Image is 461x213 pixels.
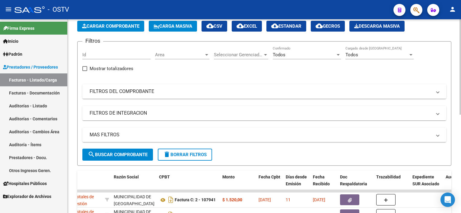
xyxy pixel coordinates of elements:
[149,21,197,32] button: Carga Masiva
[256,171,283,197] datatable-header-cell: Fecha Cpbt
[214,52,263,57] span: Seleccionar Gerenciador
[349,21,405,32] button: Descarga Masiva
[311,21,345,32] button: Gecros
[88,152,148,157] span: Buscar Comprobante
[3,38,18,45] span: Inicio
[3,193,51,200] span: Explorador de Archivos
[158,149,212,161] button: Borrar Filtros
[237,23,257,29] span: EXCEL
[167,195,175,205] i: Descargar documento
[410,171,443,197] datatable-header-cell: Expediente SUR Asociado
[316,22,323,29] mat-icon: cloud_download
[157,171,220,197] datatable-header-cell: CPBT
[88,151,95,158] mat-icon: search
[374,171,410,197] datatable-header-cell: Trazabilidad
[206,22,214,29] mat-icon: cloud_download
[163,152,207,157] span: Borrar Filtros
[82,128,446,142] mat-expansion-panel-header: MAS FILTROS
[222,174,235,179] span: Monto
[286,174,307,186] span: Días desde Emisión
[354,23,400,29] span: Descarga Masiva
[222,197,242,202] strong: $ 1.520,00
[3,180,47,187] span: Hospitales Públicos
[349,21,405,32] app-download-masive: Descarga masiva de comprobantes (adjuntos)
[338,171,374,197] datatable-header-cell: Doc Respaldatoria
[316,23,340,29] span: Gecros
[220,171,256,197] datatable-header-cell: Monto
[90,88,432,95] mat-panel-title: FILTROS DEL COMPROBANTE
[313,174,330,186] span: Fecha Recibido
[376,174,401,179] span: Trazabilidad
[3,64,58,70] span: Prestadores / Proveedores
[206,23,222,29] span: CSV
[271,22,278,29] mat-icon: cloud_download
[114,174,139,179] span: Razón Social
[313,197,325,202] span: [DATE]
[259,197,271,202] span: [DATE]
[77,21,144,32] button: Cargar Comprobante
[82,23,139,29] span: Cargar Comprobante
[273,52,285,57] span: Todos
[3,51,22,57] span: Padrón
[345,52,358,57] span: Todos
[283,171,310,197] datatable-header-cell: Días desde Emisión
[114,193,154,206] div: 30999262542
[64,194,94,206] span: Hospitales de Autogestión
[310,171,338,197] datatable-header-cell: Fecha Recibido
[48,3,69,16] span: - OSTV
[90,110,432,116] mat-panel-title: FILTROS DE INTEGRACION
[266,21,306,32] button: Estandar
[82,37,103,45] h3: Filtros
[155,52,204,57] span: Area
[154,23,192,29] span: Carga Masiva
[90,65,133,72] span: Mostrar totalizadores
[340,174,367,186] span: Doc Respaldatoria
[412,174,439,186] span: Expediente SUR Asociado
[271,23,301,29] span: Estandar
[163,151,170,158] mat-icon: delete
[286,197,291,202] span: 11
[259,174,280,179] span: Fecha Cpbt
[111,171,157,197] datatable-header-cell: Razón Social
[82,84,446,99] mat-expansion-panel-header: FILTROS DEL COMPROBANTE
[175,198,216,202] strong: Factura C: 2 - 107941
[440,193,455,207] div: Open Intercom Messenger
[237,22,244,29] mat-icon: cloud_download
[82,149,153,161] button: Buscar Comprobante
[90,131,432,138] mat-panel-title: MAS FILTROS
[3,25,34,32] span: Firma Express
[232,21,262,32] button: EXCEL
[82,106,446,120] mat-expansion-panel-header: FILTROS DE INTEGRACION
[159,174,170,179] span: CPBT
[62,171,103,197] datatable-header-cell: Area
[5,6,12,13] mat-icon: menu
[202,21,227,32] button: CSV
[449,6,456,13] mat-icon: person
